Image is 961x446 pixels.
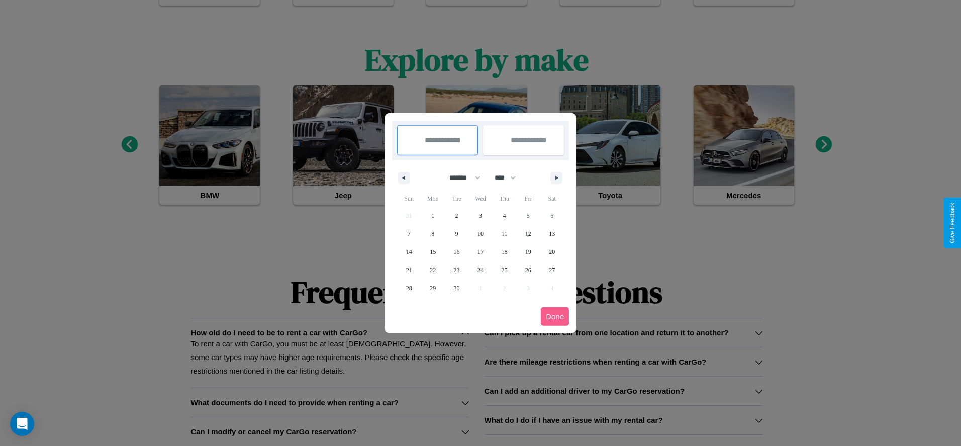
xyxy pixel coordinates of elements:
[421,279,444,297] button: 29
[493,261,516,279] button: 25
[540,191,564,207] span: Sat
[445,279,468,297] button: 30
[454,243,460,261] span: 16
[421,261,444,279] button: 22
[10,412,34,436] div: Open Intercom Messenger
[549,261,555,279] span: 27
[477,225,484,243] span: 10
[525,225,531,243] span: 12
[397,191,421,207] span: Sun
[431,225,434,243] span: 8
[493,207,516,225] button: 4
[493,243,516,261] button: 18
[430,243,436,261] span: 15
[406,243,412,261] span: 14
[431,207,434,225] span: 1
[445,191,468,207] span: Tue
[397,261,421,279] button: 21
[516,191,540,207] span: Fri
[408,225,411,243] span: 7
[477,261,484,279] span: 24
[430,261,436,279] span: 22
[550,207,553,225] span: 6
[549,243,555,261] span: 20
[468,191,492,207] span: Wed
[516,243,540,261] button: 19
[493,191,516,207] span: Thu
[501,243,507,261] span: 18
[468,207,492,225] button: 3
[549,225,555,243] span: 13
[540,261,564,279] button: 27
[516,261,540,279] button: 26
[421,225,444,243] button: 8
[455,207,458,225] span: 2
[540,243,564,261] button: 20
[525,261,531,279] span: 26
[502,225,508,243] span: 11
[406,261,412,279] span: 21
[430,279,436,297] span: 29
[525,243,531,261] span: 19
[527,207,530,225] span: 5
[445,243,468,261] button: 16
[454,261,460,279] span: 23
[421,207,444,225] button: 1
[454,279,460,297] span: 30
[421,243,444,261] button: 15
[445,225,468,243] button: 9
[516,207,540,225] button: 5
[541,307,569,326] button: Done
[540,225,564,243] button: 13
[501,261,507,279] span: 25
[397,279,421,297] button: 28
[503,207,506,225] span: 4
[445,261,468,279] button: 23
[540,207,564,225] button: 6
[397,243,421,261] button: 14
[421,191,444,207] span: Mon
[397,225,421,243] button: 7
[468,261,492,279] button: 24
[516,225,540,243] button: 12
[949,203,956,243] div: Give Feedback
[468,243,492,261] button: 17
[479,207,482,225] span: 3
[493,225,516,243] button: 11
[455,225,458,243] span: 9
[477,243,484,261] span: 17
[406,279,412,297] span: 28
[468,225,492,243] button: 10
[445,207,468,225] button: 2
